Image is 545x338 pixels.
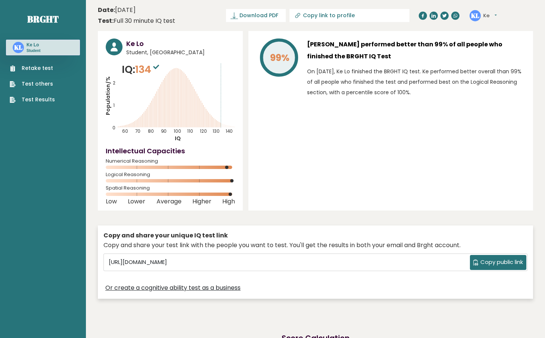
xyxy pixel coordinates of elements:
tspan: IQ [175,135,181,142]
time: [DATE] [98,6,136,15]
text: KL [471,11,479,19]
tspan: 110 [187,128,193,134]
tspan: 60 [122,128,128,134]
span: High [222,200,235,203]
a: Test Results [10,96,55,104]
span: Lower [128,200,145,203]
a: Brght [27,13,59,25]
tspan: 0 [112,125,115,131]
h3: [PERSON_NAME] performed better than 99% of all people who finished the BRGHT IQ Test [307,39,525,62]
tspan: 140 [226,128,233,134]
a: Retake test [10,64,55,72]
tspan: 80 [148,128,154,134]
span: Logical Reasoning [106,173,235,176]
tspan: Population/% [104,76,112,115]
tspan: 100 [174,128,182,134]
span: 134 [135,62,161,76]
p: Student [27,48,40,53]
span: Higher [192,200,211,203]
b: Date: [98,6,115,14]
span: Copy public link [480,258,523,267]
span: Average [157,200,182,203]
tspan: 2 [113,80,115,86]
h3: Ke Lo [126,39,235,49]
span: Low [106,200,117,203]
tspan: 120 [200,128,207,134]
span: Student, [GEOGRAPHIC_DATA] [126,49,235,56]
tspan: 99% [270,51,289,64]
button: Copy public link [470,255,526,270]
a: Download PDF [226,9,286,22]
p: IQ: [122,62,161,77]
tspan: 70 [135,128,140,134]
h3: Ke Lo [27,42,40,48]
tspan: 90 [161,128,167,134]
h4: Intellectual Capacities [106,146,235,156]
span: Spatial Reasoning [106,187,235,190]
p: On [DATE], Ke Lo finished the BRGHT IQ test. Ke performed better overall than 99% of all people w... [307,66,525,98]
tspan: 1 [113,102,115,108]
span: Download PDF [239,12,278,19]
b: Test: [98,16,114,25]
button: Ke [483,12,497,19]
div: Copy and share your test link with the people you want to test. You'll get the results in both yo... [103,241,527,250]
a: Or create a cognitive ability test as a business [105,283,241,292]
div: Full 30 minute IQ test [98,16,175,25]
div: Copy and share your unique IQ test link [103,231,527,240]
span: Numerical Reasoning [106,160,235,163]
text: KL [14,43,22,52]
tspan: 130 [213,128,220,134]
a: Test others [10,80,55,88]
